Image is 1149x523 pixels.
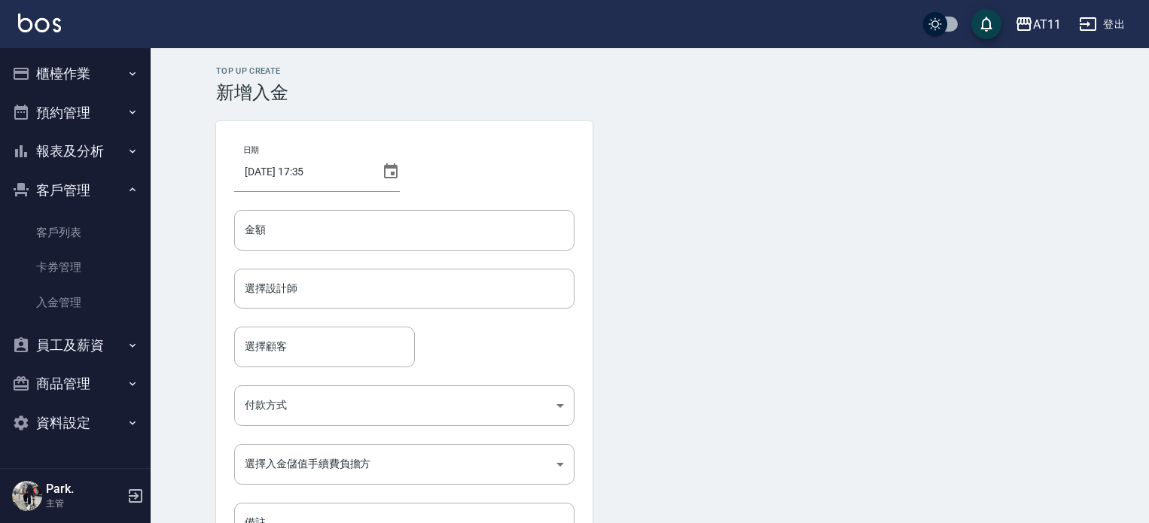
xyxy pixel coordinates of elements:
a: 客戶列表 [6,215,145,250]
div: AT11 [1033,15,1061,34]
button: 客戶管理 [6,171,145,210]
p: 主管 [46,497,123,510]
button: AT11 [1009,9,1067,40]
button: save [971,9,1001,39]
button: 櫃檯作業 [6,54,145,93]
button: 員工及薪資 [6,326,145,365]
h2: Top Up Create [216,66,1083,76]
button: 商品管理 [6,364,145,403]
img: Logo [18,14,61,32]
h3: 新增入金 [216,82,1083,103]
button: 登出 [1073,11,1131,38]
button: 報表及分析 [6,132,145,171]
a: 入金管理 [6,285,145,320]
label: 日期 [243,144,259,156]
h5: Park. [46,482,123,497]
a: 卡券管理 [6,250,145,284]
button: 資料設定 [6,403,145,442]
button: 預約管理 [6,93,145,132]
img: Person [12,481,42,511]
